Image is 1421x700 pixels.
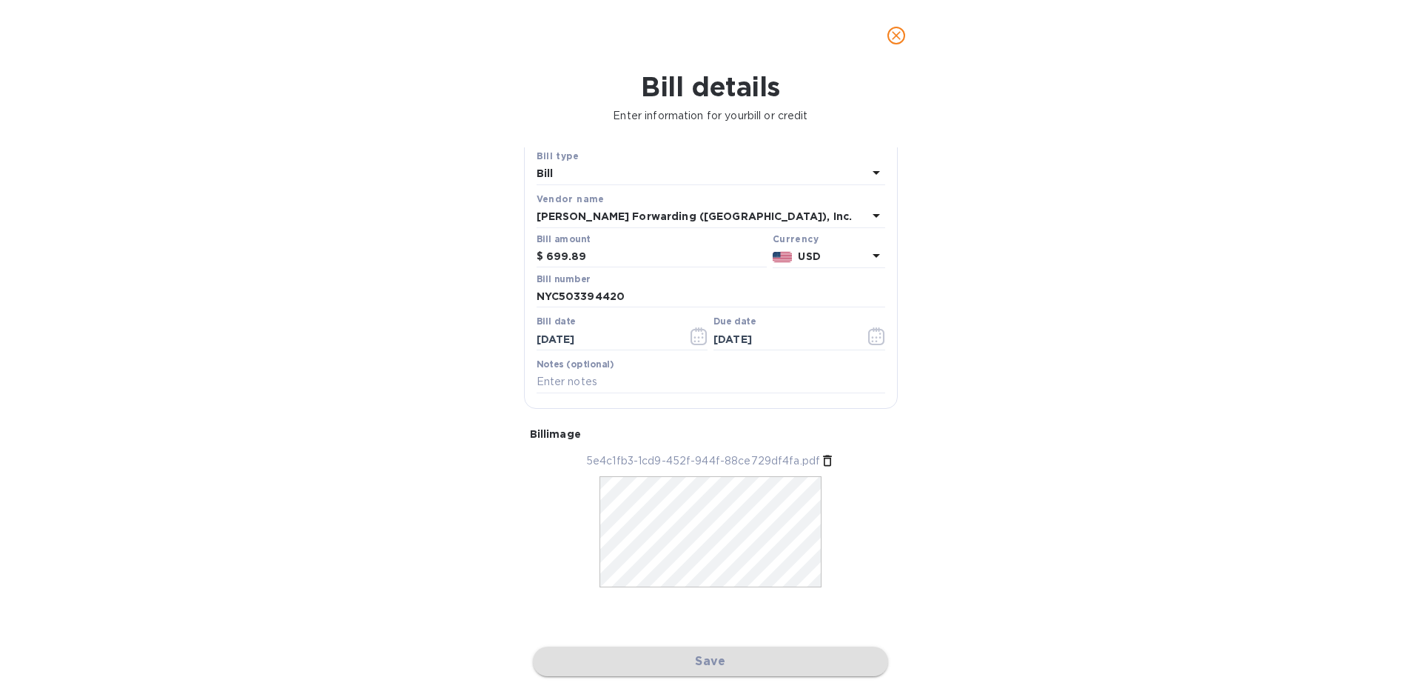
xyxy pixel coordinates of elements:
button: close [879,18,914,53]
label: Due date [713,318,756,327]
b: Currency [773,233,819,244]
label: Bill number [537,275,590,284]
p: Enter information for your bill or credit [12,108,1409,124]
b: USD [798,250,820,262]
p: 5e4c1fb3-1cd9-452f-944f-88ce729df4fa.pdf [586,453,820,469]
label: Bill amount [537,235,590,244]
input: Select date [537,328,676,350]
b: Bill [537,167,554,179]
div: $ [537,246,546,268]
img: USD [773,252,793,262]
p: Bill image [530,427,892,441]
input: $ Enter bill amount [546,246,767,268]
label: Bill date [537,318,576,327]
b: Vendor name [537,193,605,204]
input: Enter notes [537,371,885,393]
b: Bill type [537,150,580,161]
input: Due date [713,328,853,350]
input: Enter bill number [537,286,885,308]
h1: Bill details [12,71,1409,102]
label: Notes (optional) [537,360,614,369]
b: [PERSON_NAME] Forwarding ([GEOGRAPHIC_DATA]), Inc. [537,210,853,222]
